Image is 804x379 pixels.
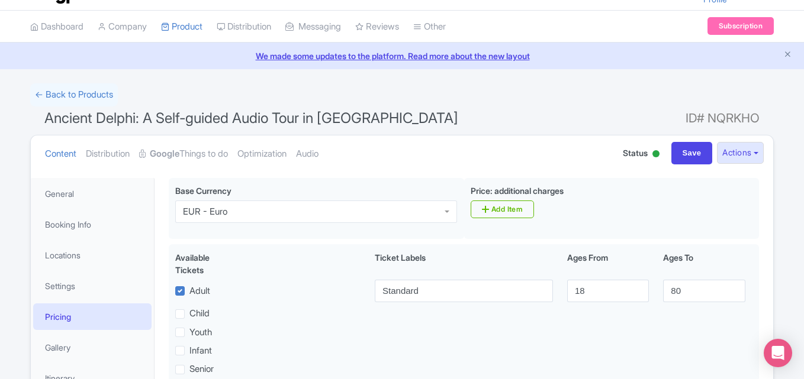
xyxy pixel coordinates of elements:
[98,11,147,43] a: Company
[471,184,564,197] label: Price: additional charges
[45,135,76,173] a: Content
[33,242,152,268] a: Locations
[560,251,656,276] div: Ages From
[783,48,792,62] button: Close announcement
[189,362,214,376] label: Senior
[33,303,152,330] a: Pricing
[44,109,458,127] span: Ancient Delphi: A Self-guided Audio Tour in [GEOGRAPHIC_DATA]
[161,11,202,43] a: Product
[375,280,553,302] input: Adult
[717,142,764,164] button: Actions
[237,135,287,173] a: Optimization
[33,273,152,299] a: Settings
[189,344,212,358] label: Infant
[285,11,341,43] a: Messaging
[189,326,212,339] label: Youth
[175,186,231,196] span: Base Currency
[139,135,228,173] a: GoogleThings to do
[217,11,271,43] a: Distribution
[175,251,239,276] div: Available Tickets
[7,50,797,62] a: We made some updates to the platform. Read more about the new layout
[33,334,152,361] a: Gallery
[656,251,752,276] div: Ages To
[296,135,319,173] a: Audio
[189,307,210,320] label: Child
[413,11,446,43] a: Other
[33,211,152,238] a: Booking Info
[650,145,662,164] div: Active
[189,284,210,298] label: Adult
[355,11,399,43] a: Reviews
[183,206,227,217] div: EUR - Euro
[33,180,152,207] a: General
[30,11,83,43] a: Dashboard
[86,135,130,173] a: Distribution
[686,106,760,130] span: ID# NQRKHO
[150,147,179,161] strong: Google
[471,200,534,218] a: Add Item
[671,142,713,164] input: Save
[368,251,560,276] div: Ticket Labels
[764,339,792,367] div: Open Intercom Messenger
[623,147,648,159] span: Status
[707,17,774,35] a: Subscription
[30,83,118,106] a: ← Back to Products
